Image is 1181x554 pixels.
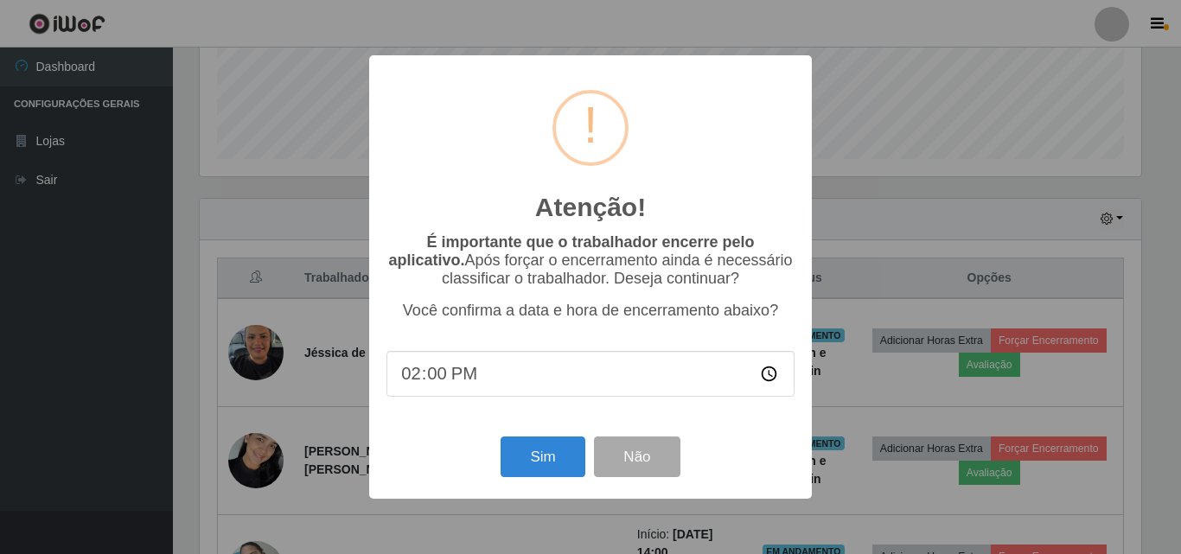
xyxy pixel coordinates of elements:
[535,192,646,223] h2: Atenção!
[386,302,795,320] p: Você confirma a data e hora de encerramento abaixo?
[594,436,680,477] button: Não
[386,233,795,288] p: Após forçar o encerramento ainda é necessário classificar o trabalhador. Deseja continuar?
[501,436,584,477] button: Sim
[388,233,754,269] b: É importante que o trabalhador encerre pelo aplicativo.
